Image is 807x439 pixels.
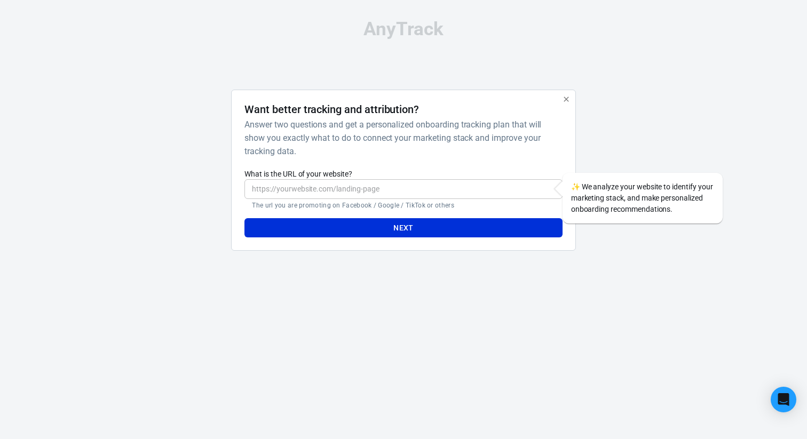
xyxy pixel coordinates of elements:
h4: Want better tracking and attribution? [244,103,419,116]
p: The url you are promoting on Facebook / Google / TikTok or others [252,201,555,210]
h6: Answer two questions and get a personalized onboarding tracking plan that will show you exactly w... [244,118,558,158]
input: https://yourwebsite.com/landing-page [244,179,562,199]
button: Next [244,218,562,238]
div: Open Intercom Messenger [771,387,796,412]
div: AnyTrack [137,20,670,38]
span: sparkles [571,182,580,191]
label: What is the URL of your website? [244,169,562,179]
div: We analyze your website to identify your marketing stack, and make personalized onboarding recomm... [563,173,723,224]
